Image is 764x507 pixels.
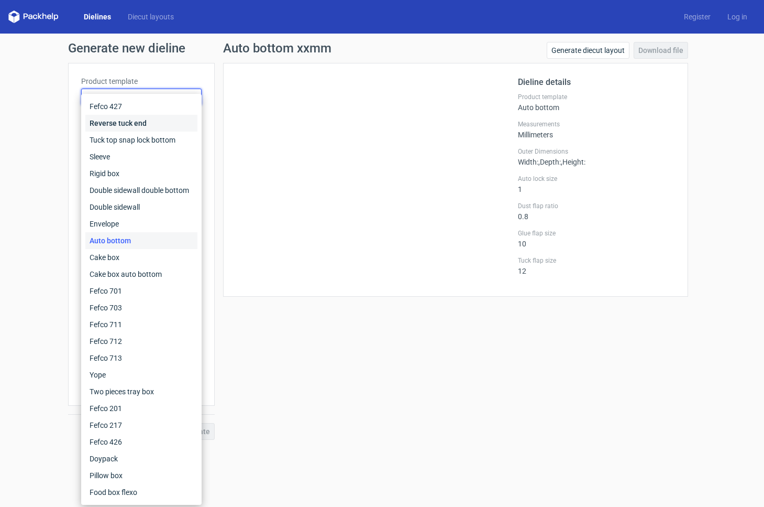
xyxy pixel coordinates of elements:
div: Double sidewall [85,199,197,215]
div: Fefco 217 [85,417,197,434]
div: Reverse tuck end [85,115,197,132]
div: Fefco 703 [85,299,197,316]
div: Fefco 712 [85,333,197,350]
div: Cake box auto bottom [85,266,197,283]
h2: Dieline details [518,76,675,89]
label: Glue flap size [518,229,675,238]
span: Width : [518,158,538,166]
a: Register [676,12,719,22]
div: Fefco 711 [85,316,197,333]
div: Fefco 713 [85,350,197,366]
div: Millimeters [518,120,675,139]
div: Pillow box [85,467,197,484]
a: Dielines [75,12,119,22]
a: Log in [719,12,756,22]
label: Tuck flap size [518,256,675,265]
a: Diecut layouts [119,12,182,22]
label: Product template [518,93,675,101]
div: Double sidewall double bottom [85,182,197,199]
div: Auto bottom [85,232,197,249]
a: Generate diecut layout [547,42,629,59]
div: Fefco 426 [85,434,197,450]
h1: Generate new dieline [68,42,696,55]
div: 12 [518,256,675,275]
label: Outer Dimensions [518,147,675,156]
label: Dust flap ratio [518,202,675,210]
div: Tuck top snap lock bottom [85,132,197,148]
div: Fefco 427 [85,98,197,115]
div: Sleeve [85,148,197,165]
div: Cake box [85,249,197,266]
h1: Auto bottom xxmm [223,42,331,55]
label: Measurements [518,120,675,128]
div: Auto bottom [518,93,675,112]
span: , Depth : [538,158,561,166]
div: 1 [518,175,675,193]
div: Fefco 201 [85,400,197,417]
div: Fefco 701 [85,283,197,299]
label: Auto lock size [518,175,675,183]
div: 0.8 [518,202,675,221]
div: Envelope [85,215,197,232]
span: , Height : [561,158,585,166]
div: Food box flexo [85,484,197,501]
div: Two pieces tray box [85,383,197,400]
div: Rigid box [85,165,197,182]
div: Yope [85,366,197,383]
div: Doypack [85,450,197,467]
label: Product template [81,76,202,87]
span: Auto bottom [86,92,189,102]
div: 10 [518,229,675,248]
